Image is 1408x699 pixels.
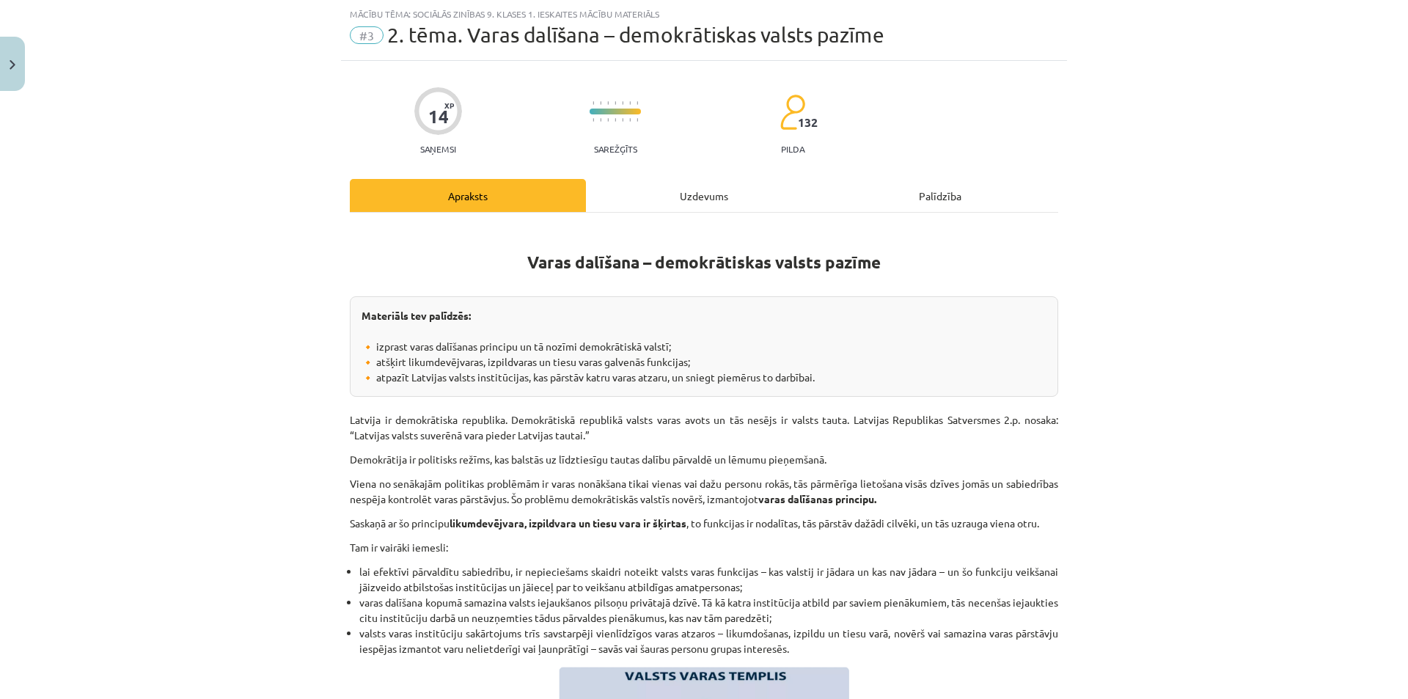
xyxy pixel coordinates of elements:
[637,118,638,122] img: icon-short-line-57e1e144782c952c97e751825c79c345078a6d821885a25fce030b3d8c18986b.svg
[350,9,1058,19] div: Mācību tēma: Sociālās zinības 9. klases 1. ieskaites mācību materiāls
[414,144,462,154] p: Saņemsi
[622,118,623,122] img: icon-short-line-57e1e144782c952c97e751825c79c345078a6d821885a25fce030b3d8c18986b.svg
[798,116,818,129] span: 132
[600,101,601,105] img: icon-short-line-57e1e144782c952c97e751825c79c345078a6d821885a25fce030b3d8c18986b.svg
[615,118,616,122] img: icon-short-line-57e1e144782c952c97e751825c79c345078a6d821885a25fce030b3d8c18986b.svg
[350,26,384,44] span: #3
[350,452,1058,467] p: Demokrātija ir politisks režīms, kas balstās uz līdztiesīgu tautas dalību pārvaldē un lēmumu pieņ...
[359,595,1058,626] li: varas dalīšana kopumā samazina valsts iejaukšanos pilsoņu privātajā dzīvē. Tā kā katra institūcij...
[350,516,1058,531] p: Saskaņā ar šo principu , to funkcijas ir nodalītas, tās pārstāv dažādi cilvēki, un tās uzrauga vi...
[600,118,601,122] img: icon-short-line-57e1e144782c952c97e751825c79c345078a6d821885a25fce030b3d8c18986b.svg
[629,118,631,122] img: icon-short-line-57e1e144782c952c97e751825c79c345078a6d821885a25fce030b3d8c18986b.svg
[607,118,609,122] img: icon-short-line-57e1e144782c952c97e751825c79c345078a6d821885a25fce030b3d8c18986b.svg
[594,144,637,154] p: Sarežģīts
[359,564,1058,595] li: lai efektīvi pārvaldītu sabiedrību, ir nepieciešams skaidri noteikt valsts varas funkcijas – kas ...
[758,492,876,505] strong: varas dalīšanas principu.
[622,101,623,105] img: icon-short-line-57e1e144782c952c97e751825c79c345078a6d821885a25fce030b3d8c18986b.svg
[350,397,1058,443] p: Latvija ir demokrātiska republika. Demokrātiskā republikā valsts varas avots un tās nesējs ir val...
[359,626,1058,656] li: valsts varas institūciju sakārtojums trīs savstarpēji vienlīdzīgos varas atzaros – likumdošanas, ...
[350,476,1058,507] p: Viena no senākajām politikas problēmām ir varas nonākšana tikai vienas vai dažu personu rokās, tā...
[615,101,616,105] img: icon-short-line-57e1e144782c952c97e751825c79c345078a6d821885a25fce030b3d8c18986b.svg
[350,296,1058,397] div: 🔸 izprast varas dalīšanas principu un tā nozīmi demokrātiskā valstī; 🔸 atšķirt likumdevējvaras, i...
[607,101,609,105] img: icon-short-line-57e1e144782c952c97e751825c79c345078a6d821885a25fce030b3d8c18986b.svg
[428,106,449,127] div: 14
[780,94,805,131] img: students-c634bb4e5e11cddfef0936a35e636f08e4e9abd3cc4e673bd6f9a4125e45ecb1.svg
[527,252,881,273] strong: Varas dalīšana – demokrātiskas valsts pazīme
[593,101,594,105] img: icon-short-line-57e1e144782c952c97e751825c79c345078a6d821885a25fce030b3d8c18986b.svg
[450,516,686,530] strong: likumdevējvara, izpildvara un tiesu vara ir šķirtas
[387,23,884,47] span: 2. tēma. Varas dalīšana – demokrātiskas valsts pazīme
[586,179,822,212] div: Uzdevums
[350,179,586,212] div: Apraksts
[444,101,454,109] span: XP
[350,540,1058,555] p: Tam ir vairāki iemesli:
[822,179,1058,212] div: Palīdzība
[637,101,638,105] img: icon-short-line-57e1e144782c952c97e751825c79c345078a6d821885a25fce030b3d8c18986b.svg
[593,118,594,122] img: icon-short-line-57e1e144782c952c97e751825c79c345078a6d821885a25fce030b3d8c18986b.svg
[10,60,15,70] img: icon-close-lesson-0947bae3869378f0d4975bcd49f059093ad1ed9edebbc8119c70593378902aed.svg
[362,309,471,322] strong: Materiāls tev palīdzēs:
[629,101,631,105] img: icon-short-line-57e1e144782c952c97e751825c79c345078a6d821885a25fce030b3d8c18986b.svg
[781,144,804,154] p: pilda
